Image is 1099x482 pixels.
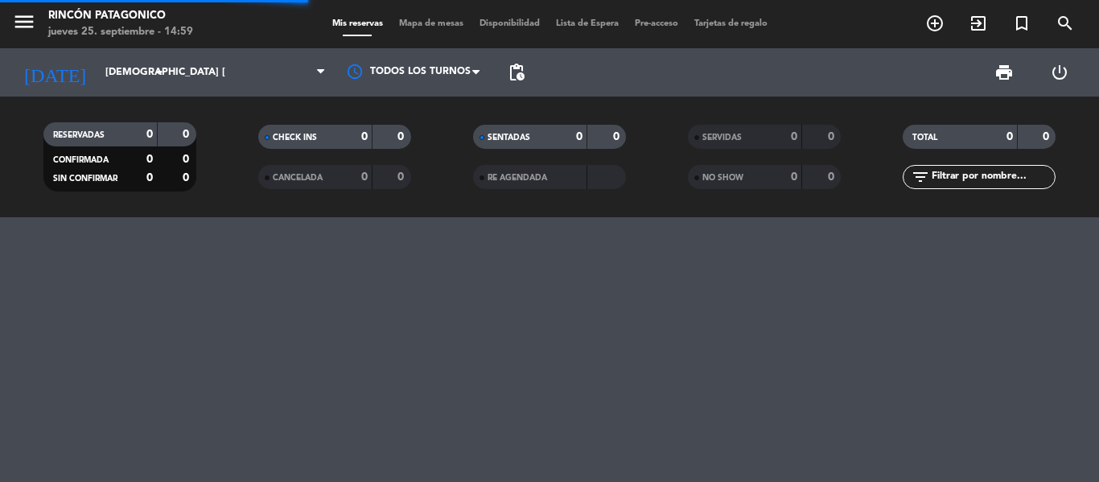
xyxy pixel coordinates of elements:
span: CHECK INS [273,134,317,142]
strong: 0 [1006,131,1013,142]
strong: 0 [397,171,407,183]
span: Disponibilidad [471,19,548,28]
strong: 0 [397,131,407,142]
span: CONFIRMADA [53,156,109,164]
span: print [994,63,1014,82]
i: [DATE] [12,55,97,90]
strong: 0 [576,131,582,142]
span: NO SHOW [702,174,743,182]
i: power_settings_new [1050,63,1069,82]
strong: 0 [183,129,192,140]
i: arrow_drop_down [150,63,169,82]
strong: 0 [183,154,192,165]
span: pending_actions [507,63,526,82]
strong: 0 [791,171,797,183]
div: LOG OUT [1031,48,1087,97]
div: Rincón Patagonico [48,8,193,24]
i: search [1056,14,1075,33]
span: TOTAL [912,134,937,142]
strong: 0 [613,131,623,142]
span: SERVIDAS [702,134,742,142]
i: exit_to_app [969,14,988,33]
span: RE AGENDADA [488,174,547,182]
i: menu [12,10,36,34]
span: Tarjetas de regalo [686,19,776,28]
span: CANCELADA [273,174,323,182]
span: SIN CONFIRMAR [53,175,117,183]
span: RESERVADAS [53,131,105,139]
strong: 0 [361,131,368,142]
strong: 0 [791,131,797,142]
span: Lista de Espera [548,19,627,28]
strong: 0 [828,171,838,183]
strong: 0 [183,172,192,183]
i: add_circle_outline [925,14,945,33]
strong: 0 [361,171,368,183]
span: Mapa de mesas [391,19,471,28]
span: Pre-acceso [627,19,686,28]
span: Mis reservas [324,19,391,28]
strong: 0 [1043,131,1052,142]
strong: 0 [828,131,838,142]
button: menu [12,10,36,39]
strong: 0 [146,154,153,165]
strong: 0 [146,172,153,183]
i: turned_in_not [1012,14,1031,33]
i: filter_list [911,167,930,187]
span: SENTADAS [488,134,530,142]
strong: 0 [146,129,153,140]
input: Filtrar por nombre... [930,168,1055,186]
div: jueves 25. septiembre - 14:59 [48,24,193,40]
